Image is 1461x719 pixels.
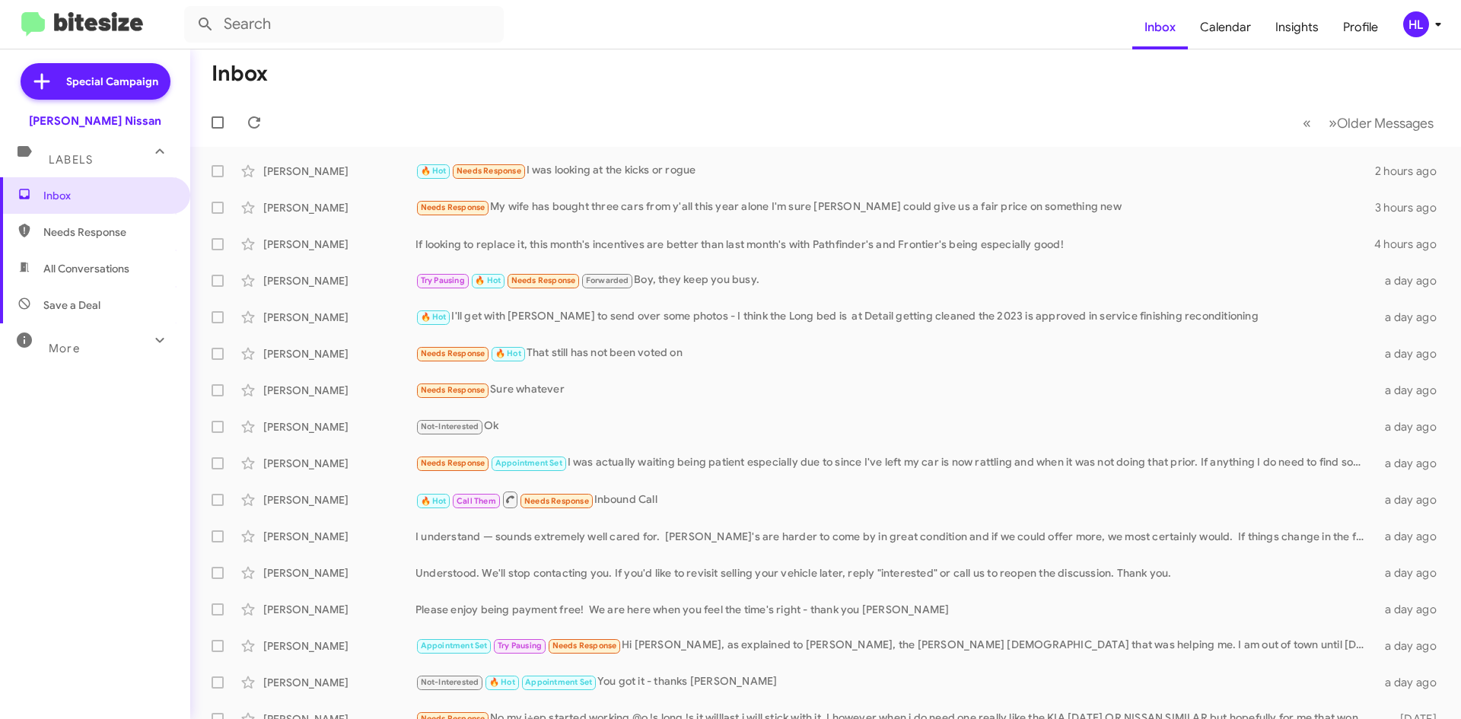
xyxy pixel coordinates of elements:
div: [PERSON_NAME] [263,675,415,690]
span: Not-Interested [421,422,479,431]
div: a day ago [1376,638,1449,654]
span: Try Pausing [498,641,542,651]
div: a day ago [1376,456,1449,471]
div: [PERSON_NAME] [263,310,415,325]
div: My wife has bought three cars from y'all this year alone I'm sure [PERSON_NAME] could give us a f... [415,199,1375,216]
button: Previous [1294,107,1320,138]
span: Appointment Set [525,677,592,687]
span: 🔥 Hot [421,166,447,176]
button: HL [1390,11,1444,37]
span: 🔥 Hot [495,348,521,358]
div: Inbound Call [415,490,1376,509]
div: If looking to replace it, this month's incentives are better than last month's with Pathfinder's ... [415,237,1374,252]
span: Not-Interested [421,677,479,687]
div: That still has not been voted on [415,345,1376,362]
a: Special Campaign [21,63,170,100]
h1: Inbox [212,62,268,86]
a: Insights [1263,5,1331,49]
span: Appointment Set [421,641,488,651]
div: [PERSON_NAME] [263,383,415,398]
div: [PERSON_NAME] [263,346,415,361]
div: 2 hours ago [1375,164,1449,179]
span: Needs Response [421,385,485,395]
div: [PERSON_NAME] [263,237,415,252]
div: a day ago [1376,419,1449,434]
div: I understand — sounds extremely well cared for. [PERSON_NAME]'s are harder to come by in great co... [415,529,1376,544]
a: Inbox [1132,5,1188,49]
div: Please enjoy being payment free! We are here when you feel the time's right - thank you [PERSON_N... [415,602,1376,617]
div: a day ago [1376,529,1449,544]
div: a day ago [1376,565,1449,581]
span: Inbox [43,188,173,203]
span: Appointment Set [495,458,562,468]
a: Profile [1331,5,1390,49]
span: « [1303,113,1311,132]
div: I'll get with [PERSON_NAME] to send over some photos - I think the Long bed is at Detail getting ... [415,308,1376,326]
span: Forwarded [582,274,632,288]
div: Ok [415,418,1376,435]
div: [PERSON_NAME] Nissan [29,113,161,129]
span: 🔥 Hot [475,275,501,285]
div: Understood. We'll stop contacting you. If you'd like to revisit selling your vehicle later, reply... [415,565,1376,581]
div: You got it - thanks [PERSON_NAME] [415,673,1376,691]
div: I was looking at the kicks or rogue [415,162,1375,180]
span: Needs Response [511,275,576,285]
span: 🔥 Hot [421,496,447,506]
span: Needs Response [421,348,485,358]
span: Needs Response [43,224,173,240]
span: Special Campaign [66,74,158,89]
span: 🔥 Hot [489,677,515,687]
div: a day ago [1376,492,1449,507]
div: [PERSON_NAME] [263,164,415,179]
a: Calendar [1188,5,1263,49]
div: I was actually waiting being patient especially due to since I've left my car is now rattling and... [415,454,1376,472]
button: Next [1319,107,1443,138]
span: » [1329,113,1337,132]
div: a day ago [1376,675,1449,690]
div: [PERSON_NAME] [263,492,415,507]
span: Needs Response [524,496,589,506]
span: Try Pausing [421,275,465,285]
div: [PERSON_NAME] [263,529,415,544]
div: Boy, they keep you busy. [415,272,1376,289]
div: 4 hours ago [1374,237,1449,252]
div: 3 hours ago [1375,200,1449,215]
span: 🔥 Hot [421,312,447,322]
div: Hi [PERSON_NAME], as explained to [PERSON_NAME], the [PERSON_NAME] [DEMOGRAPHIC_DATA] that was he... [415,637,1376,654]
div: [PERSON_NAME] [263,419,415,434]
div: [PERSON_NAME] [263,602,415,617]
div: [PERSON_NAME] [263,273,415,288]
span: Older Messages [1337,115,1434,132]
div: [PERSON_NAME] [263,456,415,471]
span: All Conversations [43,261,129,276]
span: Save a Deal [43,297,100,313]
div: a day ago [1376,310,1449,325]
input: Search [184,6,504,43]
span: Needs Response [552,641,617,651]
div: a day ago [1376,602,1449,617]
span: Needs Response [421,458,485,468]
div: [PERSON_NAME] [263,638,415,654]
div: HL [1403,11,1429,37]
div: a day ago [1376,346,1449,361]
div: [PERSON_NAME] [263,565,415,581]
span: Labels [49,153,93,167]
div: [PERSON_NAME] [263,200,415,215]
span: More [49,342,80,355]
div: a day ago [1376,383,1449,398]
span: Needs Response [421,202,485,212]
span: Call Them [457,496,496,506]
span: Needs Response [457,166,521,176]
div: Sure whatever [415,381,1376,399]
div: a day ago [1376,273,1449,288]
nav: Page navigation example [1294,107,1443,138]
